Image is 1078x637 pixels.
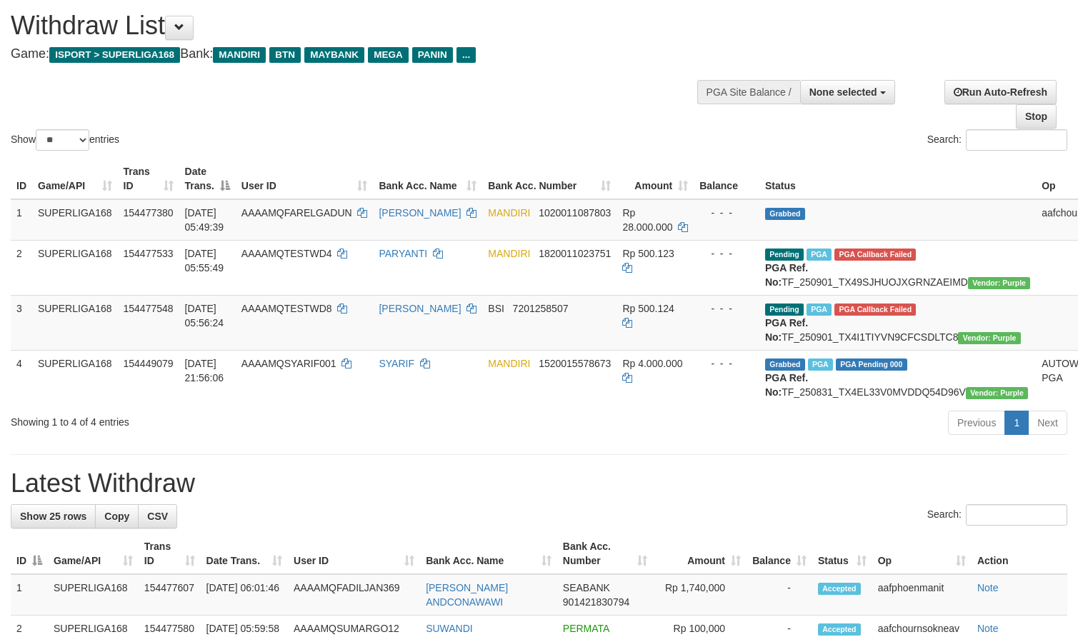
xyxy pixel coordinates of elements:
[32,199,118,241] td: SUPERLIGA168
[765,262,808,288] b: PGA Ref. No:
[694,159,759,199] th: Balance
[11,129,119,151] label: Show entries
[420,533,557,574] th: Bank Acc. Name: activate to sort column ascending
[977,623,999,634] a: Note
[812,533,872,574] th: Status: activate to sort column ascending
[147,511,168,522] span: CSV
[653,533,747,574] th: Amount: activate to sort column ascending
[124,303,174,314] span: 154477548
[872,533,972,574] th: Op: activate to sort column ascending
[966,387,1028,399] span: Vendor URL: https://trx4.1velocity.biz
[11,240,32,295] td: 2
[95,504,139,528] a: Copy
[288,533,420,574] th: User ID: activate to sort column ascending
[539,207,611,219] span: Copy 1020011087803 to clipboard
[32,240,118,295] td: SUPERLIGA168
[699,356,754,371] div: - - -
[32,295,118,350] td: SUPERLIGA168
[617,159,694,199] th: Amount: activate to sort column ascending
[699,206,754,220] div: - - -
[488,303,504,314] span: BSI
[241,248,332,259] span: AAAAMQTESTWD4
[807,304,832,316] span: Marked by aafmaleo
[138,504,177,528] a: CSV
[379,358,414,369] a: SYARIF
[966,504,1067,526] input: Search:
[379,207,461,219] a: [PERSON_NAME]
[972,533,1067,574] th: Action
[11,11,704,40] h1: Withdraw List
[139,533,201,574] th: Trans ID: activate to sort column ascending
[966,129,1067,151] input: Search:
[872,574,972,616] td: aafphoenmanit
[563,596,629,608] span: Copy 901421830794 to clipboard
[11,409,439,429] div: Showing 1 to 4 of 4 entries
[11,47,704,61] h4: Game: Bank:
[834,249,916,261] span: PGA Error
[927,129,1067,151] label: Search:
[759,240,1036,295] td: TF_250901_TX49SJHUOJXGRNZAEIMD
[11,159,32,199] th: ID
[488,207,530,219] span: MANDIRI
[622,303,674,314] span: Rp 500.124
[32,350,118,405] td: SUPERLIGA168
[185,207,224,233] span: [DATE] 05:49:39
[241,358,336,369] span: AAAAMQSYARIF001
[49,47,180,63] span: ISPORT > SUPERLIGA168
[948,411,1005,435] a: Previous
[539,248,611,259] span: Copy 1820011023751 to clipboard
[800,80,895,104] button: None selected
[213,47,266,63] span: MANDIRI
[241,207,352,219] span: AAAAMQFARELGADUN
[269,47,301,63] span: BTN
[818,623,861,636] span: Accepted
[185,358,224,383] span: [DATE] 21:56:06
[412,47,453,63] span: PANIN
[185,248,224,274] span: [DATE] 05:55:49
[765,358,805,371] span: Grabbed
[32,159,118,199] th: Game/API: activate to sort column ascending
[958,332,1020,344] span: Vendor URL: https://trx4.1velocity.biz
[11,469,1067,498] h1: Latest Withdraw
[36,129,89,151] select: Showentries
[944,80,1057,104] a: Run Auto-Refresh
[124,207,174,219] span: 154477380
[48,533,139,574] th: Game/API: activate to sort column ascending
[765,304,804,316] span: Pending
[426,623,473,634] a: SUWANDI
[11,504,96,528] a: Show 25 rows
[977,582,999,593] a: Note
[379,303,461,314] a: [PERSON_NAME]
[807,249,832,261] span: Marked by aafmaleo
[765,208,805,220] span: Grabbed
[759,159,1036,199] th: Status
[834,304,916,316] span: PGA Error
[759,295,1036,350] td: TF_250901_TX4I1TIYVN9CFCSDLTC8
[927,504,1067,526] label: Search:
[836,358,907,371] span: PGA Pending
[236,159,374,199] th: User ID: activate to sort column ascending
[11,295,32,350] td: 3
[48,574,139,616] td: SUPERLIGA168
[622,358,682,369] span: Rp 4.000.000
[11,533,48,574] th: ID: activate to sort column descending
[124,358,174,369] span: 154449079
[765,317,808,343] b: PGA Ref. No:
[1028,411,1067,435] a: Next
[699,246,754,261] div: - - -
[11,199,32,241] td: 1
[373,159,482,199] th: Bank Acc. Name: activate to sort column ascending
[557,533,653,574] th: Bank Acc. Number: activate to sort column ascending
[563,582,610,593] span: SEABANK
[179,159,236,199] th: Date Trans.: activate to sort column descending
[201,574,288,616] td: [DATE] 06:01:46
[765,372,808,398] b: PGA Ref. No:
[563,623,609,634] span: PERMATA
[379,248,427,259] a: PARYANTI
[426,582,508,608] a: [PERSON_NAME] ANDCONAWAWI
[11,574,48,616] td: 1
[747,533,812,574] th: Balance: activate to sort column ascending
[539,358,611,369] span: Copy 1520015578673 to clipboard
[185,303,224,328] span: [DATE] 05:56:24
[288,574,420,616] td: AAAAMQFADILJAN369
